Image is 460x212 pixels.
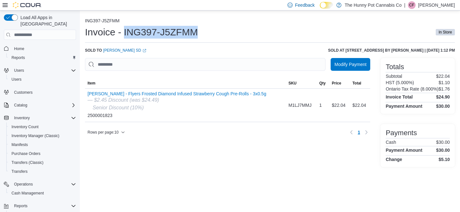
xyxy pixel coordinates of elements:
[14,203,27,208] span: Reports
[328,48,455,53] h6: Sold at [STREET_ADDRESS] by [PERSON_NAME] | [DATE] 1:12 PM
[1,201,79,210] button: Reports
[88,91,266,96] button: [PERSON_NAME] - Flyers Frosted Diamond Infused Strawberry Cough Pre-Rolls - 3x0.5g
[348,128,355,136] button: Previous page
[9,159,76,166] span: Transfers (Classic)
[14,46,24,51] span: Home
[14,182,33,187] span: Operations
[9,168,76,175] span: Transfers
[9,159,46,166] a: Transfers (Classic)
[1,88,79,97] button: Customers
[14,68,24,73] span: Users
[85,78,286,88] button: Item
[85,48,146,53] div: Sold to
[386,86,439,91] h6: Ontario Tax Rate (8.000%)
[9,189,46,197] a: Cash Management
[11,169,27,174] span: Transfers
[18,14,76,27] span: Load All Apps in [GEOGRAPHIC_DATA]
[85,26,198,39] h1: Invoice - ING397-J5ZFMM
[11,133,59,138] span: Inventory Manager (Classic)
[11,160,43,165] span: Transfers (Classic)
[439,86,450,91] p: $1.76
[85,18,119,23] button: ING397-J5ZFMM
[11,151,41,156] span: Purchase Orders
[9,76,24,83] a: Users
[11,88,76,96] span: Customers
[288,81,296,86] span: SKU
[345,1,402,9] p: The Hunny Pot Cannabis Co
[386,104,422,109] h4: Payment Amount
[13,2,42,8] img: Cova
[1,101,79,110] button: Catalog
[11,202,76,210] span: Reports
[9,54,76,62] span: Reports
[85,18,455,25] nav: An example of EuiBreadcrumbs
[9,150,76,157] span: Purchase Orders
[142,49,146,53] svg: External link
[436,140,450,145] p: $30.00
[386,148,422,153] h4: Payment Amount
[85,128,127,136] button: Rows per page:10
[11,101,30,109] button: Catalog
[88,96,266,104] div: — $2.45 Discount (was $24.49)
[436,104,450,109] h4: $30.00
[329,99,350,112] div: $22.04
[358,129,360,135] span: 1
[317,78,329,88] button: Qty
[9,76,76,83] span: Users
[88,91,266,119] div: 2500001823
[288,101,311,109] span: M1LJ7MMJ
[9,141,76,149] span: Manifests
[9,168,30,175] a: Transfers
[334,61,366,68] span: Modify Payment
[386,94,413,99] h4: Invoice Total
[436,94,450,99] h4: $24.90
[436,148,450,153] h4: $30.00
[332,81,341,86] span: Price
[9,132,62,140] a: Inventory Manager (Classic)
[11,191,44,196] span: Cash Management
[409,1,414,9] span: CF
[1,180,79,189] button: Operations
[350,99,370,112] div: $22.04
[11,202,30,210] button: Reports
[103,48,146,53] a: [PERSON_NAME] SDExternal link
[6,158,79,167] button: Transfers (Classic)
[6,149,79,158] button: Purchase Orders
[11,67,27,74] button: Users
[329,78,350,88] button: Price
[6,53,79,62] button: Reports
[9,54,27,62] a: Reports
[85,58,326,71] input: This is a search bar. As you type, the results lower in the page will automatically filter.
[319,81,326,86] span: Qty
[286,78,317,88] button: SKU
[11,77,21,82] span: Users
[439,157,450,162] h4: $5.10
[408,1,416,9] div: Callie Fraczek
[9,141,30,149] a: Manifests
[355,127,363,137] ul: Pagination for table: MemoryTable from EuiInMemoryTable
[9,150,43,157] a: Purchase Orders
[9,189,76,197] span: Cash Management
[11,101,76,109] span: Catalog
[93,105,144,110] i: Senior Discount (10%)
[14,103,27,108] span: Catalog
[6,140,79,149] button: Manifests
[386,157,402,162] h4: Change
[436,74,450,79] p: $22.04
[355,127,363,137] button: Page 1 of 1
[404,1,405,9] p: |
[386,80,414,85] h6: HST (5.000%)
[11,142,28,147] span: Manifests
[11,67,76,74] span: Users
[317,99,329,112] div: 1
[436,29,455,35] span: In Store
[6,75,79,84] button: Users
[9,123,76,131] span: Inventory Count
[418,1,455,9] p: [PERSON_NAME]
[14,115,30,121] span: Inventory
[11,114,76,122] span: Inventory
[11,45,27,53] a: Home
[6,122,79,131] button: Inventory Count
[11,114,32,122] button: Inventory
